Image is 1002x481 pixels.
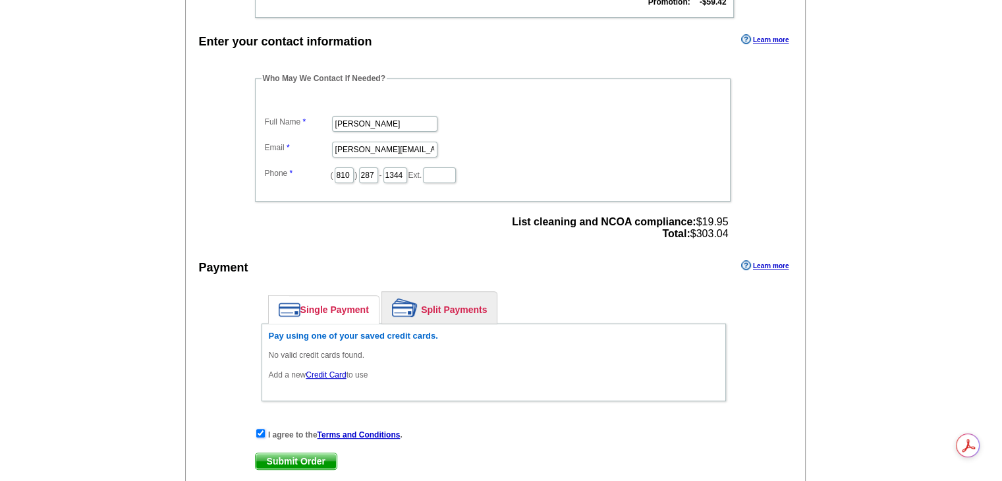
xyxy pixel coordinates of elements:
label: Full Name [265,116,331,128]
span: $19.95 $303.04 [512,216,728,240]
strong: List cleaning and NCOA compliance: [512,216,696,227]
a: Learn more [741,34,789,45]
label: Email [265,142,331,154]
a: Terms and Conditions [318,430,401,439]
div: Enter your contact information [199,33,372,51]
h6: Pay using one of your saved credit cards. [269,331,719,341]
p: Add a new to use [269,369,719,381]
strong: Total: [662,228,690,239]
p: No valid credit cards found. [269,349,719,361]
dd: ( ) - Ext. [262,164,724,184]
img: single-payment.png [279,302,300,317]
img: split-payment.png [392,298,418,317]
label: Phone [265,167,331,179]
span: Submit Order [256,453,337,469]
a: Split Payments [382,292,497,324]
a: Single Payment [269,296,379,324]
a: Credit Card [306,370,346,380]
div: Payment [199,259,248,277]
strong: I agree to the . [268,430,403,439]
iframe: LiveChat chat widget [738,175,1002,481]
legend: Who May We Contact If Needed? [262,72,387,84]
